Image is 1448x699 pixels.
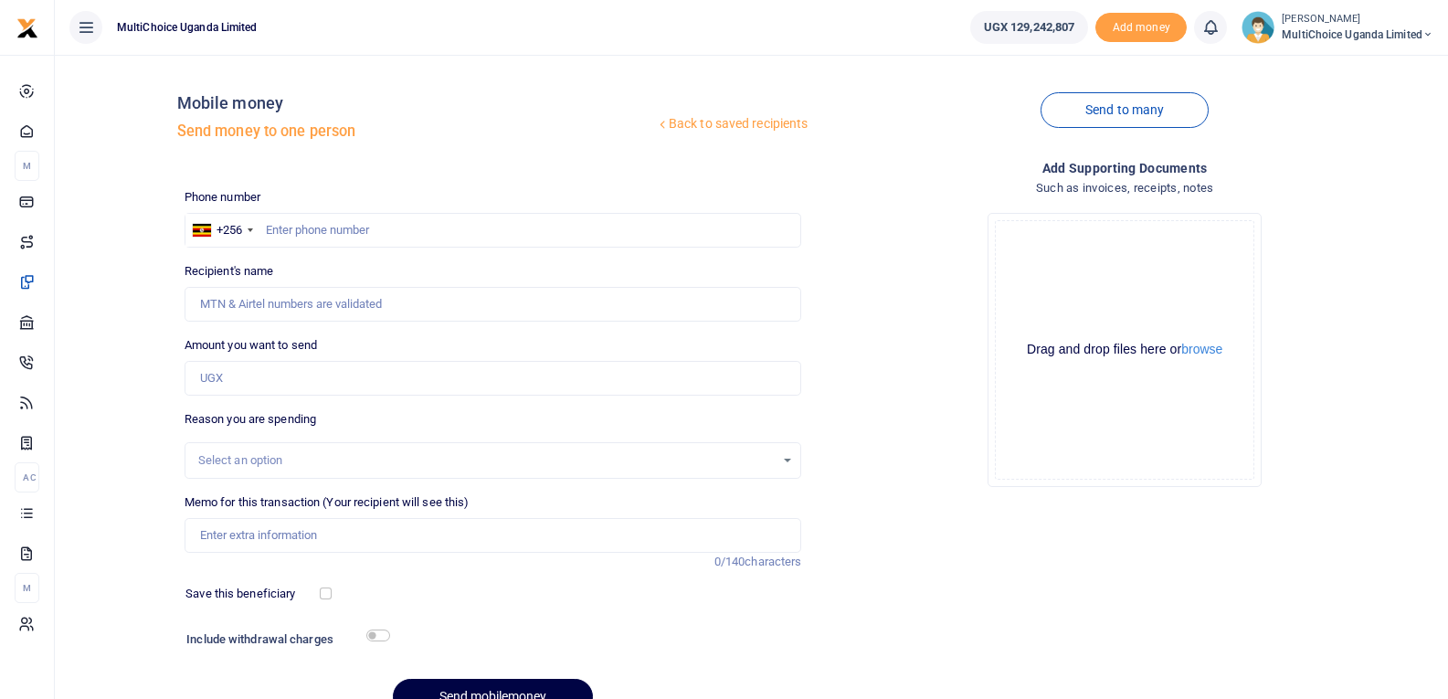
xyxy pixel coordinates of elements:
[185,262,274,281] label: Recipient's name
[185,188,260,207] label: Phone number
[655,108,809,141] a: Back to saved recipients
[1095,19,1187,33] a: Add money
[15,462,39,492] li: Ac
[185,493,470,512] label: Memo for this transaction (Your recipient will see this)
[185,518,802,553] input: Enter extra information
[1181,343,1222,355] button: browse
[185,336,317,355] label: Amount you want to send
[15,151,39,181] li: M
[186,632,382,647] h6: Include withdrawal charges
[185,361,802,396] input: UGX
[110,19,265,36] span: MultiChoice Uganda Limited
[177,122,655,141] h5: Send money to one person
[984,18,1075,37] span: UGX 129,242,807
[16,17,38,39] img: logo-small
[1041,92,1209,128] a: Send to many
[970,11,1089,44] a: UGX 129,242,807
[185,287,802,322] input: MTN & Airtel numbers are validated
[988,213,1262,487] div: File Uploader
[15,573,39,603] li: M
[1242,11,1433,44] a: profile-user [PERSON_NAME] MultiChoice Uganda Limited
[1242,11,1274,44] img: profile-user
[16,20,38,34] a: logo-small logo-large logo-large
[816,178,1433,198] h4: Such as invoices, receipts, notes
[185,410,316,429] label: Reason you are spending
[177,93,655,113] h4: Mobile money
[745,555,801,568] span: characters
[1095,13,1187,43] span: Add money
[198,451,776,470] div: Select an option
[996,341,1253,358] div: Drag and drop files here or
[714,555,745,568] span: 0/140
[963,11,1096,44] li: Wallet ballance
[1282,12,1433,27] small: [PERSON_NAME]
[217,221,242,239] div: +256
[185,585,295,603] label: Save this beneficiary
[1095,13,1187,43] li: Toup your wallet
[816,158,1433,178] h4: Add supporting Documents
[185,214,259,247] div: Uganda: +256
[1282,26,1433,43] span: MultiChoice Uganda Limited
[185,213,802,248] input: Enter phone number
